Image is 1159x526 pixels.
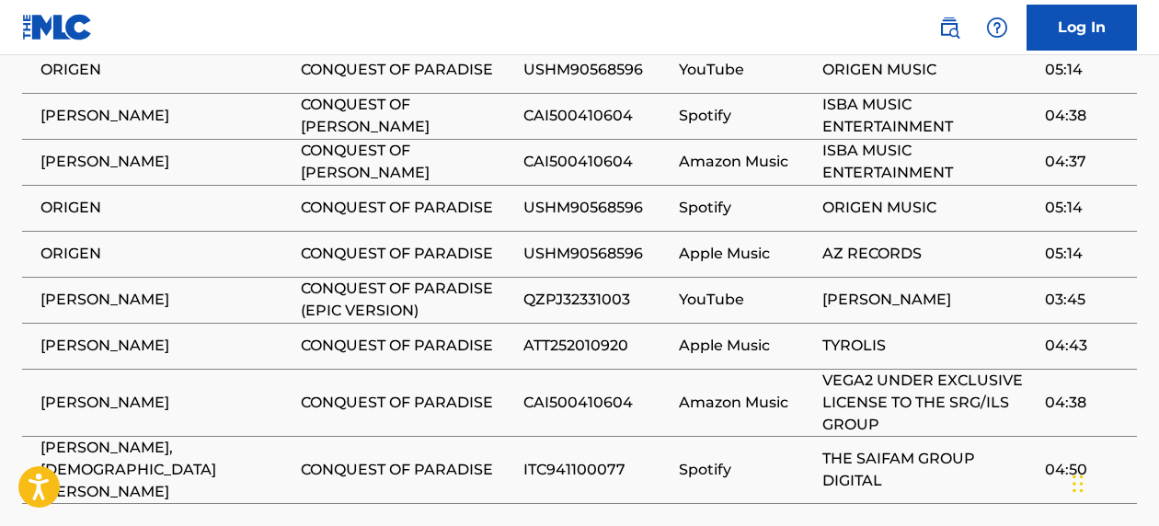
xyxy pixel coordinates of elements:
span: CONQUEST OF [PERSON_NAME] [301,140,514,184]
span: [PERSON_NAME] [822,289,1036,311]
span: CONQUEST OF PARADISE [301,243,514,265]
span: Spotify [679,197,812,219]
span: 05:14 [1045,59,1128,81]
span: CONQUEST OF PARADISE [301,335,514,357]
span: CONQUEST OF PARADISE [301,197,514,219]
span: CONQUEST OF [PERSON_NAME] [301,94,514,138]
span: ORIGEN MUSIC [822,197,1036,219]
img: help [986,17,1008,39]
span: ISBA MUSIC ENTERTAINMENT [822,140,1036,184]
span: CAI500410604 [523,392,670,414]
div: Help [979,9,1016,46]
div: Drag [1073,456,1084,511]
span: ORIGEN [40,243,292,265]
span: 04:38 [1045,105,1128,127]
span: 05:14 [1045,197,1128,219]
span: [PERSON_NAME] [40,335,292,357]
span: USHM90568596 [523,243,670,265]
span: [PERSON_NAME] [40,392,292,414]
span: CAI500410604 [523,151,670,173]
img: search [938,17,960,39]
span: CONQUEST OF PARADISE [301,59,514,81]
span: CONQUEST OF PARADISE [301,459,514,481]
a: Public Search [931,9,968,46]
span: Amazon Music [679,392,812,414]
span: 04:43 [1045,335,1128,357]
span: 03:45 [1045,289,1128,311]
span: 04:38 [1045,392,1128,414]
span: ORIGEN MUSIC [822,59,1036,81]
span: YouTube [679,289,812,311]
img: MLC Logo [22,14,93,40]
span: ISBA MUSIC ENTERTAINMENT [822,94,1036,138]
span: CONQUEST OF PARADISE [301,392,514,414]
span: Spotify [679,105,812,127]
span: VEGA2 UNDER EXCLUSIVE LICENSE TO THE SRG/ILS GROUP [822,370,1036,436]
span: THE SAIFAM GROUP DIGITAL [822,448,1036,492]
span: Apple Music [679,243,812,265]
span: CONQUEST OF PARADISE (EPIC VERSION) [301,278,514,322]
span: ITC941100077 [523,459,670,481]
a: Log In [1027,5,1137,51]
span: ORIGEN [40,197,292,219]
span: CAI500410604 [523,105,670,127]
span: ORIGEN [40,59,292,81]
span: USHM90568596 [523,197,670,219]
iframe: Chat Widget [1067,438,1159,526]
span: 05:14 [1045,243,1128,265]
span: QZPJ32331003 [523,289,670,311]
span: [PERSON_NAME] [40,289,292,311]
span: [PERSON_NAME], [DEMOGRAPHIC_DATA][PERSON_NAME] [40,437,292,503]
span: Amazon Music [679,151,812,173]
span: 04:50 [1045,459,1128,481]
span: [PERSON_NAME] [40,105,292,127]
span: [PERSON_NAME] [40,151,292,173]
span: Apple Music [679,335,812,357]
span: AZ RECORDS [822,243,1036,265]
span: TYROLIS [822,335,1036,357]
span: USHM90568596 [523,59,670,81]
span: YouTube [679,59,812,81]
span: 04:37 [1045,151,1128,173]
span: Spotify [679,459,812,481]
span: ATT252010920 [523,335,670,357]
